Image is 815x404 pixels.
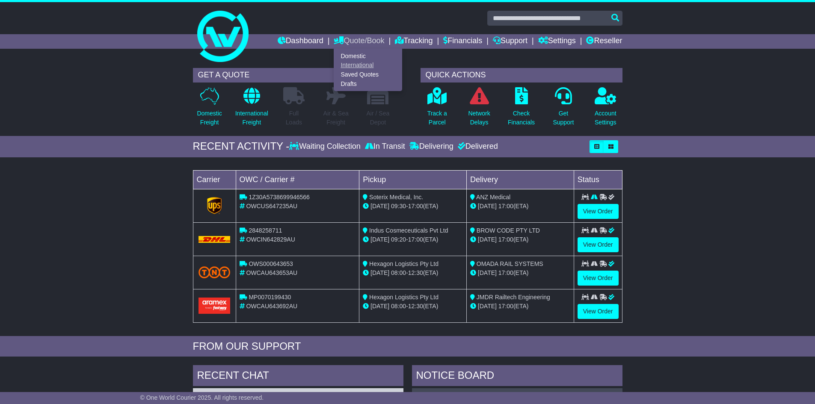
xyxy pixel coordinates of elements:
a: Support [493,34,528,49]
span: [DATE] [370,303,389,310]
a: View Order [578,271,619,286]
a: Domestic [334,51,402,61]
span: OWCAU643692AU [246,303,297,310]
div: - (ETA) [363,202,463,211]
div: - (ETA) [363,302,463,311]
div: Delivered [456,142,498,151]
span: Hexagon Logistics Pty Ltd [369,294,439,301]
span: [DATE] [370,236,389,243]
a: Saved Quotes [334,70,402,80]
span: MP0070199430 [249,294,291,301]
p: Domestic Freight [197,109,222,127]
p: Get Support [553,109,574,127]
a: Settings [538,34,576,49]
div: RECENT CHAT [193,365,403,388]
span: 17:00 [408,236,423,243]
div: (ETA) [470,202,570,211]
a: View Order [578,304,619,319]
a: View Order [578,237,619,252]
div: (ETA) [470,302,570,311]
img: DHL.png [199,236,231,243]
a: Drafts [334,79,402,88]
div: In Transit [363,142,407,151]
td: Pickup [359,170,467,189]
span: 12:30 [408,303,423,310]
td: Status [574,170,622,189]
a: Quote/Book [334,34,384,49]
p: Account Settings [595,109,616,127]
div: FROM OUR SUPPORT [193,340,622,353]
span: OWCIN642829AU [246,236,295,243]
span: 1Z30A5738699946566 [249,194,309,201]
span: [DATE] [478,236,497,243]
a: Dashboard [278,34,323,49]
span: 17:00 [408,203,423,209]
span: [DATE] [478,203,497,209]
span: Soterix Medical, Inc. [369,194,423,201]
a: AccountSettings [594,87,617,132]
a: Reseller [586,34,622,49]
div: - (ETA) [363,235,463,244]
p: Network Delays [468,109,490,127]
p: Air / Sea Depot [367,109,390,127]
a: NetworkDelays [468,87,490,132]
p: International Freight [235,109,268,127]
span: 2848258711 [249,227,282,234]
span: 17:00 [498,203,513,209]
span: 17:00 [498,303,513,310]
a: Financials [443,34,482,49]
span: 08:00 [391,303,406,310]
div: Quote/Book [334,49,402,91]
a: View Order [578,204,619,219]
span: [DATE] [370,203,389,209]
div: RECENT ACTIVITY - [193,140,290,153]
p: Full Loads [283,109,305,127]
td: Delivery [466,170,574,189]
span: 09:30 [391,203,406,209]
span: 17:00 [498,269,513,276]
p: Track a Parcel [427,109,447,127]
span: © One World Courier 2025. All rights reserved. [140,394,264,401]
div: QUICK ACTIONS [421,68,622,83]
span: Indus Cosmeceuticals Pvt Ltd [369,227,448,234]
span: OWCUS647235AU [246,203,297,209]
a: InternationalFreight [235,87,269,132]
span: BROW CODE PTY LTD [477,227,540,234]
a: CheckFinancials [507,87,535,132]
a: DomesticFreight [196,87,222,132]
p: Air & Sea Freight [323,109,349,127]
img: TNT_Domestic.png [199,266,231,278]
img: Aramex.png [199,298,231,313]
span: ANZ Medical [476,194,510,201]
span: 09:20 [391,236,406,243]
span: [DATE] [478,303,497,310]
span: 17:00 [498,236,513,243]
a: International [334,61,402,70]
span: OWS000643653 [249,260,293,267]
a: Tracking [395,34,433,49]
span: [DATE] [478,269,497,276]
span: 12:30 [408,269,423,276]
td: OWC / Carrier # [236,170,359,189]
span: Hexagon Logistics Pty Ltd [369,260,439,267]
span: OWCAU643653AU [246,269,297,276]
a: GetSupport [552,87,574,132]
div: NOTICE BOARD [412,365,622,388]
p: Check Financials [508,109,535,127]
td: Carrier [193,170,236,189]
div: Waiting Collection [289,142,362,151]
div: (ETA) [470,268,570,277]
div: Delivering [407,142,456,151]
div: GET A QUOTE [193,68,395,83]
span: OMADA RAIL SYSTEMS [477,260,543,267]
div: - (ETA) [363,268,463,277]
span: JMDR Railtech Engineering [477,294,550,301]
span: [DATE] [370,269,389,276]
span: 08:00 [391,269,406,276]
a: Track aParcel [427,87,448,132]
div: (ETA) [470,235,570,244]
img: GetCarrierServiceLogo [207,197,222,214]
